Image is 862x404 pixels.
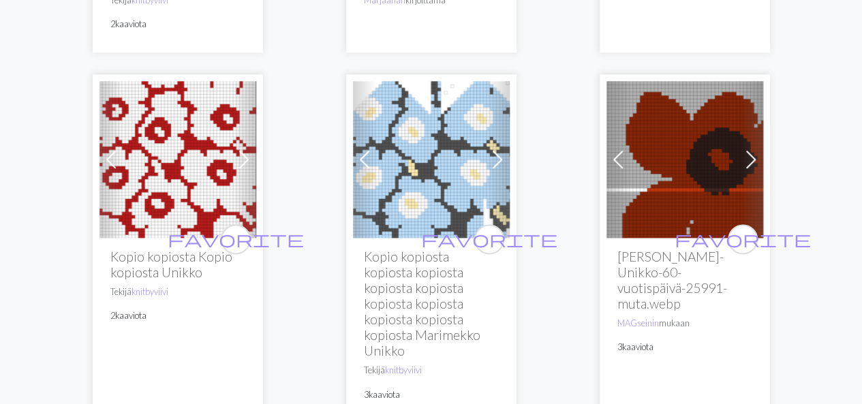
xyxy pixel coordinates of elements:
[99,151,256,164] a: unikko
[353,81,510,238] img: Marimekko unikko lapaset
[622,341,653,352] font: kaaviota
[364,389,369,400] font: 3
[675,226,811,253] i: favourite
[617,317,659,328] a: MAGseinin
[110,249,232,280] font: Kopio kopiosta Kopio kopiosta Unikko
[99,81,256,238] img: unikko
[110,286,132,297] font: Tekijä
[606,151,763,164] a: SENASTE
[364,364,385,375] font: Tekijä
[168,228,304,249] span: favorite
[115,18,147,29] font: kaaviota
[606,81,763,238] img: SENASTE
[617,341,622,352] font: 3
[221,224,251,254] button: favourite
[110,18,115,29] font: 2
[110,310,115,321] font: 2
[132,286,168,297] a: knitbyviivi
[474,224,504,254] button: favourite
[421,226,557,253] i: favourite
[385,364,422,375] a: knitbyviivi
[369,389,400,400] font: kaaviota
[364,249,480,358] font: Kopio kopiosta kopiosta kopiosta kopiosta kopiosta kopiosta kopiosta kopiosta kopiosta kopiosta M...
[421,228,557,249] span: favorite
[353,151,510,164] a: Marimekko unikko lapaset
[115,310,147,321] font: kaaviota
[617,249,727,311] font: [PERSON_NAME]-Unikko-60-vuotispäivä-25991-muta.webp
[675,228,811,249] span: favorite
[168,226,304,253] i: favourite
[659,317,690,328] font: mukaan
[728,224,758,254] button: favourite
